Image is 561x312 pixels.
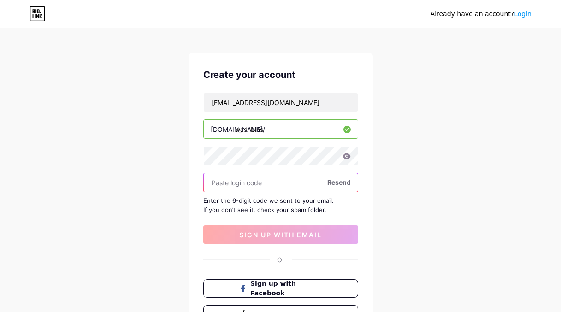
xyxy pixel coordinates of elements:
div: [DOMAIN_NAME]/ [211,124,265,134]
div: Already have an account? [431,9,531,19]
div: Create your account [203,68,358,82]
input: Email [204,93,358,112]
div: Or [277,255,284,265]
span: sign up with email [239,231,322,239]
button: Sign up with Facebook [203,279,358,298]
span: Sign up with Facebook [250,279,322,298]
input: Paste login code [204,173,358,192]
span: Resend [327,177,351,187]
button: sign up with email [203,225,358,244]
input: username [204,120,358,138]
a: Login [514,10,531,18]
div: Enter the 6-digit code we sent to your email. If you don’t see it, check your spam folder. [203,196,358,214]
